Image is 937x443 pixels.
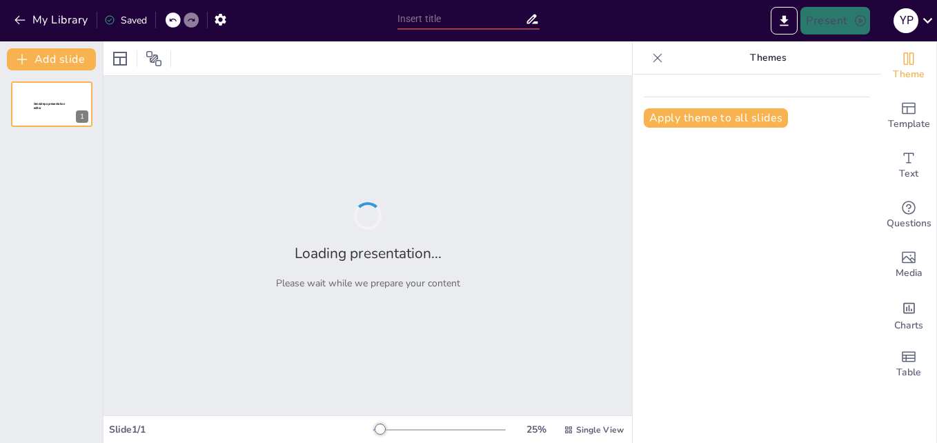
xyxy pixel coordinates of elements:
span: Table [896,365,921,380]
h2: Loading presentation... [295,244,442,263]
div: Sendsteps presentation editor1 [11,81,92,127]
div: Change the overall theme [881,41,936,91]
button: Y p [894,7,918,35]
input: Insert title [397,9,525,29]
div: Add text boxes [881,141,936,190]
span: Theme [893,67,925,82]
button: Present [800,7,869,35]
div: 25 % [520,423,553,436]
button: Add slide [7,48,96,70]
span: Single View [576,424,624,435]
button: Apply theme to all slides [644,108,788,128]
div: 1 [76,110,88,123]
div: Add a table [881,339,936,389]
p: Please wait while we prepare your content [276,277,460,290]
p: Themes [669,41,867,75]
span: Media [896,266,923,281]
div: Saved [104,14,147,27]
button: My Library [10,9,94,31]
span: Questions [887,216,931,231]
span: Sendsteps presentation editor [34,102,65,110]
div: Get real-time input from your audience [881,190,936,240]
span: Charts [894,318,923,333]
div: Add ready made slides [881,91,936,141]
div: Add images, graphics, shapes or video [881,240,936,290]
div: Y p [894,8,918,33]
span: Position [146,50,162,67]
span: Text [899,166,918,181]
div: Slide 1 / 1 [109,423,373,436]
span: Template [888,117,930,132]
button: Export to PowerPoint [771,7,798,35]
div: Add charts and graphs [881,290,936,339]
div: Layout [109,48,131,70]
